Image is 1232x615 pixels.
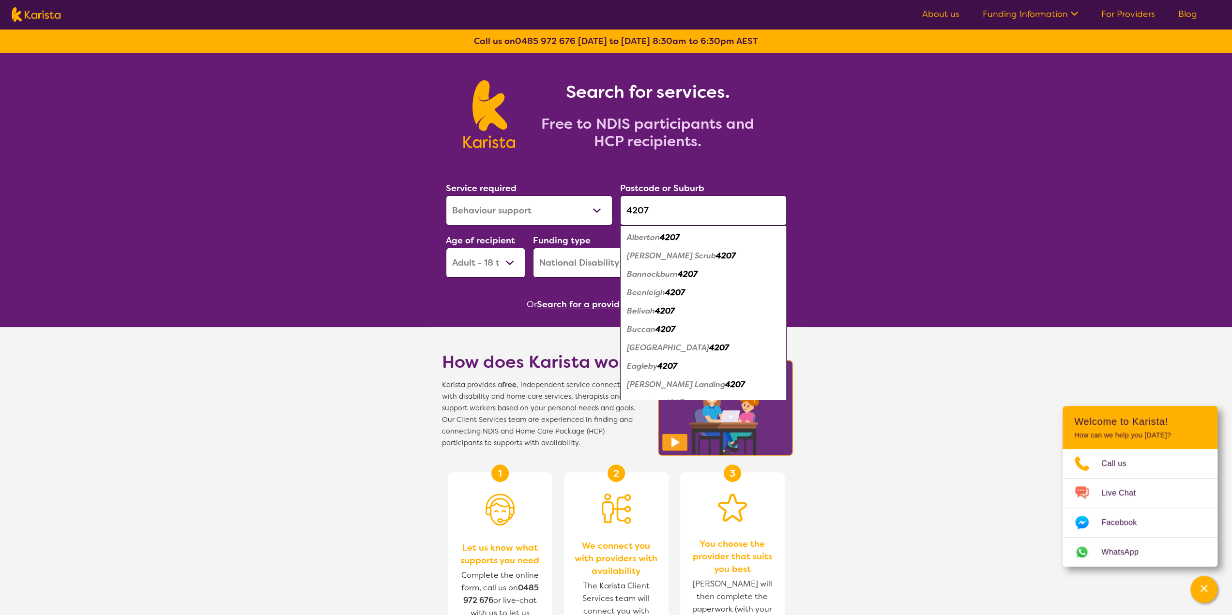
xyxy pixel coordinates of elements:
em: [GEOGRAPHIC_DATA] [627,343,709,353]
div: Bannockburn 4207 [625,265,782,284]
div: Holmview 4207 [625,394,782,412]
img: Person being matched to services icon [602,494,631,524]
span: Karista provides a , independent service connecting you with disability and home care services, t... [442,379,645,449]
em: 4207 [725,379,745,390]
em: Bannockburn [627,269,678,279]
h2: Free to NDIS participants and HCP recipients. [527,115,769,150]
span: We connect you with providers with availability [574,540,659,577]
em: 4207 [709,343,729,353]
a: About us [922,8,959,20]
div: Alberton 4207 [625,228,782,247]
em: [PERSON_NAME] Scrub [627,251,716,261]
p: How can we help you [DATE]? [1074,431,1206,439]
div: Belivah 4207 [625,302,782,320]
label: Age of recipient [446,235,515,246]
div: 1 [491,465,509,482]
input: Type [620,195,787,225]
em: Beenleigh [627,287,665,298]
h2: Welcome to Karista! [1074,416,1206,427]
ul: Choose channel [1063,449,1217,567]
button: Search for a provider to leave a review [537,297,705,312]
em: [PERSON_NAME] Landing [627,379,725,390]
em: 4207 [657,361,677,371]
a: Web link opens in a new tab. [1063,538,1217,567]
div: Channel Menu [1063,406,1217,567]
em: Alberton [627,232,660,242]
img: Karista logo [12,7,61,22]
label: Postcode or Suburb [620,182,704,194]
button: Channel Menu [1190,576,1217,603]
span: WhatsApp [1101,545,1150,559]
img: Karista video [655,357,796,459]
div: Beenleigh 4207 [625,284,782,302]
em: Belivah [627,306,655,316]
b: free [502,380,517,390]
span: Facebook [1101,515,1148,530]
a: Blog [1178,8,1197,20]
h1: How does Karista work? [442,350,645,374]
em: 4207 [660,232,680,242]
em: 4207 [655,324,675,334]
span: Live Chat [1101,486,1147,500]
img: Star icon [718,494,747,522]
span: Call us [1101,456,1138,471]
label: Funding type [533,235,591,246]
em: 4207 [678,269,698,279]
div: 2 [608,465,625,482]
div: Bahrs Scrub 4207 [625,247,782,265]
em: Holmview [627,398,664,408]
em: Buccan [627,324,655,334]
img: Karista logo [463,80,515,148]
em: 4207 [664,398,684,408]
span: You choose the provider that suits you best [690,538,775,575]
em: 4207 [716,251,736,261]
div: 3 [724,465,741,482]
span: Or [527,297,537,312]
img: Person with headset icon [486,494,515,525]
span: Let us know what supports you need [457,541,543,567]
div: Eagleby 4207 [625,357,782,375]
div: Edens Landing 4207 [625,375,782,394]
a: 0485 972 676 [515,35,576,47]
b: Call us on [DATE] to [DATE] 8:30am to 6:30pm AEST [474,35,758,47]
a: For Providers [1101,8,1155,20]
h1: Search for services. [527,80,769,104]
div: Cedar Creek 4207 [625,339,782,357]
a: Funding Information [983,8,1078,20]
em: 4207 [655,306,675,316]
label: Service required [446,182,517,194]
em: 4207 [665,287,685,298]
div: Buccan 4207 [625,320,782,339]
em: Eagleby [627,361,657,371]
